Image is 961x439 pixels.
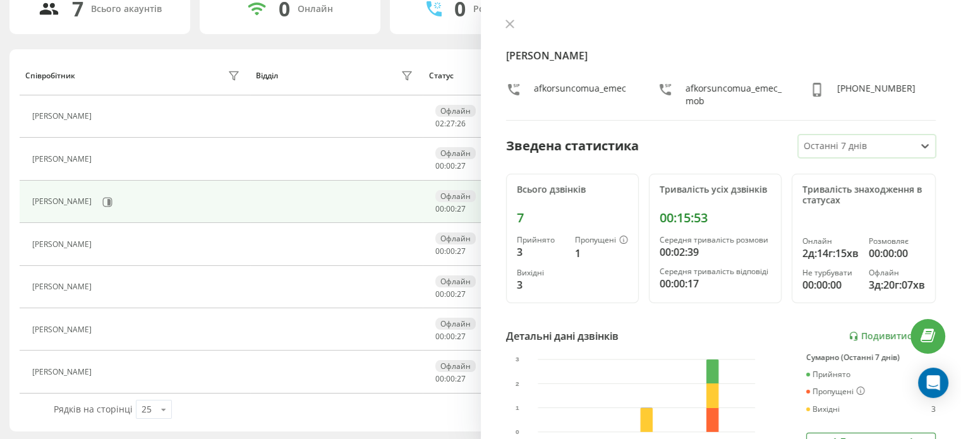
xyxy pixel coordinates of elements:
div: Вихідні [517,268,565,277]
div: [PERSON_NAME] [32,282,95,291]
div: Онлайн [802,237,859,246]
span: 00 [435,331,444,342]
div: Open Intercom Messenger [918,368,948,398]
span: 00 [435,289,444,299]
span: 00 [446,331,455,342]
div: : : [435,119,466,128]
div: 3 [517,277,565,292]
div: 3 [931,405,936,414]
div: Тривалість знаходження в статусах [802,184,925,206]
div: : : [435,332,466,341]
div: [PERSON_NAME] [32,112,95,121]
text: 0 [516,429,519,436]
div: Офлайн [435,147,476,159]
div: Середня тривалість розмови [660,236,771,244]
span: Рядків на сторінці [54,403,133,415]
div: [PERSON_NAME] [32,197,95,206]
span: 00 [435,373,444,384]
div: Не турбувати [802,268,859,277]
span: 00 [446,373,455,384]
span: 26 [457,118,466,129]
div: Всього акаунтів [91,4,162,15]
div: 1 [575,246,628,261]
div: [PERSON_NAME] [32,240,95,249]
a: Подивитись звіт [849,331,936,342]
div: Пропущені [806,387,865,397]
h4: [PERSON_NAME] [506,48,936,63]
div: : : [435,375,466,383]
div: Офлайн [435,190,476,202]
div: Тривалість усіх дзвінків [660,184,771,195]
span: 27 [457,160,466,171]
span: 00 [435,203,444,214]
div: Сумарно (Останні 7 днів) [806,353,936,362]
span: 00 [446,203,455,214]
div: Відділ [256,71,278,80]
div: Детальні дані дзвінків [506,328,619,344]
span: 00 [446,246,455,256]
span: 00 [435,246,444,256]
div: Зведена статистика [506,136,639,155]
div: Всього дзвінків [517,184,628,195]
div: Офлайн [435,360,476,372]
div: : : [435,290,466,299]
div: : : [435,205,466,213]
div: Офлайн [435,105,476,117]
span: 00 [446,289,455,299]
span: 27 [457,203,466,214]
span: 00 [435,160,444,171]
text: 2 [516,380,519,387]
span: 27 [457,373,466,384]
div: Офлайн [435,275,476,287]
div: 00:00:17 [660,276,771,291]
div: 00:00:00 [802,277,859,292]
div: : : [435,162,466,171]
div: Прийнято [806,370,850,379]
div: Статус [429,71,454,80]
div: Співробітник [25,71,75,80]
div: Середня тривалість відповіді [660,267,771,276]
div: Розмовляє [869,237,925,246]
div: 7 [517,210,628,226]
div: 3 [517,244,565,260]
div: Пропущені [575,236,628,246]
div: 00:15:53 [660,210,771,226]
div: Офлайн [435,318,476,330]
div: Онлайн [298,4,333,15]
div: [PHONE_NUMBER] [837,82,916,107]
span: 27 [457,289,466,299]
span: 00 [446,160,455,171]
div: 00:00:00 [869,246,925,261]
div: : : [435,247,466,256]
div: Офлайн [435,232,476,244]
div: afkorsuncomua_emec [534,82,626,107]
div: Розмовляють [473,4,535,15]
div: Офлайн [869,268,925,277]
div: Прийнято [517,236,565,244]
span: 27 [457,246,466,256]
div: [PERSON_NAME] [32,368,95,376]
div: afkorsuncomua_emec_mob [686,82,784,107]
span: 02 [435,118,444,129]
div: 00:02:39 [660,244,771,260]
text: 3 [516,356,519,363]
div: Вихідні [806,405,840,414]
span: 27 [457,331,466,342]
div: [PERSON_NAME] [32,325,95,334]
div: 25 [142,403,152,416]
text: 1 [516,404,519,411]
div: [PERSON_NAME] [32,155,95,164]
span: 27 [446,118,455,129]
div: 3д:20г:07хв [869,277,925,292]
div: 2д:14г:15хв [802,246,859,261]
